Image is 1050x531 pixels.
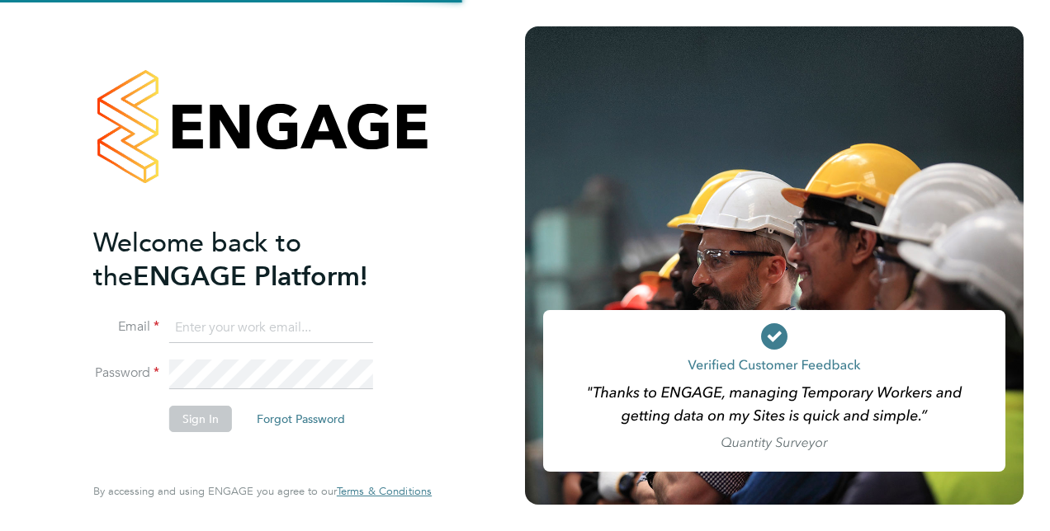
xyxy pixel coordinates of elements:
[169,406,232,432] button: Sign In
[93,364,159,382] label: Password
[93,484,432,498] span: By accessing and using ENGAGE you agree to our
[93,318,159,336] label: Email
[244,406,358,432] button: Forgot Password
[337,484,432,498] span: Terms & Conditions
[169,313,373,343] input: Enter your work email...
[337,485,432,498] a: Terms & Conditions
[93,227,301,293] span: Welcome back to the
[93,226,415,294] h2: ENGAGE Platform!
